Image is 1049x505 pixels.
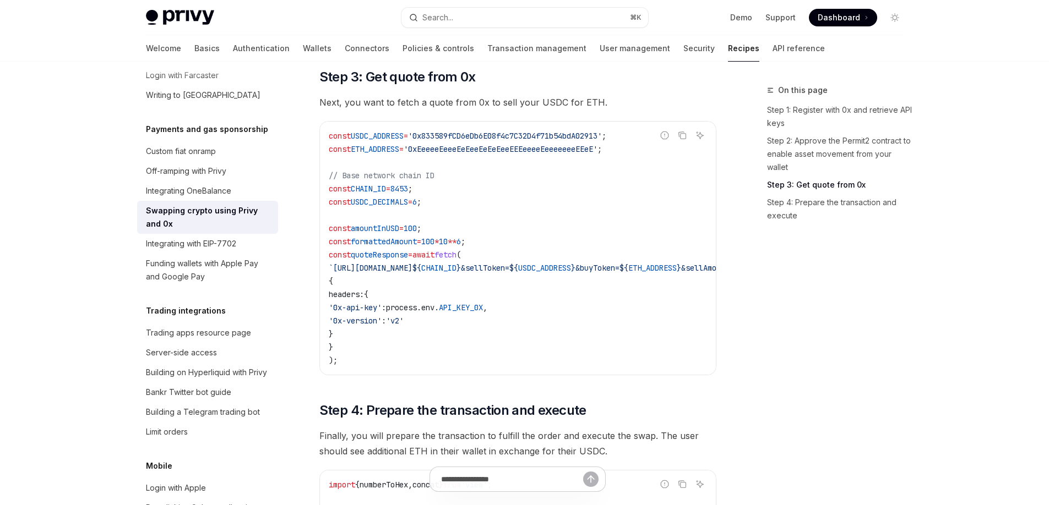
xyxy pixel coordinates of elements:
[137,382,278,402] a: Bankr Twitter bot guide
[329,237,351,246] span: const
[146,386,231,399] div: Bankr Twitter bot guide
[412,250,434,260] span: await
[382,303,386,312] span: :
[194,35,220,62] a: Basics
[146,164,226,178] div: Off-ramping with Privy
[329,171,434,180] span: // Base network chain ID
[421,263,456,273] span: CHAIN_ID
[421,237,434,246] span: 100
[329,289,364,299] span: headers:
[345,35,389,62] a: Connectors
[600,35,670,62] a: User management
[386,303,417,312] span: process
[329,316,382,326] span: '0x-version'
[329,223,351,233] span: const
[456,263,461,273] span: }
[329,303,382,312] span: '0x-api-key'
[730,12,752,23] a: Demo
[399,223,404,233] span: =
[439,237,448,246] span: 10
[403,35,474,62] a: Policies & controls
[137,234,278,254] a: Integrating with EIP-7702
[408,131,602,141] span: '0x833589fCD6eDb6E08f4c7C32D4f71b54bdA02913'
[329,342,333,352] span: }
[329,276,333,286] span: {
[461,237,465,246] span: ;
[146,123,268,136] h5: Payments and gas sponsorship
[765,12,796,23] a: Support
[408,250,412,260] span: =
[146,304,226,317] h5: Trading integrations
[146,204,271,230] div: Swapping crypto using Privy and 0x
[351,250,408,260] span: quoteResponse
[137,402,278,422] a: Building a Telegram trading bot
[146,35,181,62] a: Welcome
[329,184,351,194] span: const
[404,223,417,233] span: 100
[351,223,399,233] span: amountInUSD
[677,263,681,273] span: }
[137,181,278,201] a: Integrating OneBalance
[628,263,677,273] span: ETH_ADDRESS
[146,459,172,473] h5: Mobile
[137,141,278,161] a: Custom fiat onramp
[404,131,408,141] span: =
[412,197,417,207] span: 6
[886,9,904,26] button: Toggle dark mode
[767,176,912,194] a: Step 3: Get quote from 0x
[146,346,217,359] div: Server-side access
[683,35,715,62] a: Security
[233,35,290,62] a: Authentication
[390,184,408,194] span: 8453
[146,89,260,102] div: Writing to [GEOGRAPHIC_DATA]
[575,263,619,273] span: &buyToken=
[137,201,278,234] a: Swapping crypto using Privy and 0x
[137,343,278,363] a: Server-side access
[399,144,404,154] span: =
[351,197,408,207] span: USDC_DECIMALS
[675,128,689,142] button: Copy the contents from the code block
[417,303,421,312] span: .
[767,194,912,224] a: Step 4: Prepare the transaction and execute
[329,144,351,154] span: const
[351,184,386,194] span: CHAIN_ID
[417,197,421,207] span: ;
[329,329,333,339] span: }
[417,223,421,233] span: ;
[137,478,278,498] a: Login with Apple
[329,250,351,260] span: const
[146,10,214,25] img: light logo
[364,289,368,299] span: {
[767,101,912,132] a: Step 1: Register with 0x and retrieve API keys
[602,131,606,141] span: ;
[329,197,351,207] span: const
[404,144,597,154] span: '0xEeeeeEeeeEeEeeEeEeEeeEEEeeeeEeeeeeeeEEeE'
[351,144,399,154] span: ETH_ADDRESS
[303,35,331,62] a: Wallets
[137,85,278,105] a: Writing to [GEOGRAPHIC_DATA]
[693,128,707,142] button: Ask AI
[146,425,188,438] div: Limit orders
[434,250,456,260] span: fetch
[441,467,583,491] input: Ask a question...
[146,481,206,495] div: Login with Apple
[351,131,404,141] span: USDC_ADDRESS
[401,8,648,28] button: Open search
[146,257,271,283] div: Funding wallets with Apple Pay and Google Pay
[456,237,461,246] span: 6
[518,263,571,273] span: USDC_ADDRESS
[657,128,672,142] button: Report incorrect code
[767,132,912,176] a: Step 2: Approve the Permit2 contract to enable asset movement from your wallet
[382,316,386,326] span: :
[146,237,236,250] div: Integrating with EIP-7702
[630,13,642,22] span: ⌘ K
[319,428,716,459] span: Finally, you will prepare the transaction to fulfill the order and execute the swap. The user sho...
[681,263,734,273] span: &sellAmount=
[329,263,412,273] span: `[URL][DOMAIN_NAME]
[137,161,278,181] a: Off-ramping with Privy
[421,303,434,312] span: env
[483,303,487,312] span: ,
[456,250,461,260] span: (
[597,144,602,154] span: ;
[146,366,267,379] div: Building on Hyperliquid with Privy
